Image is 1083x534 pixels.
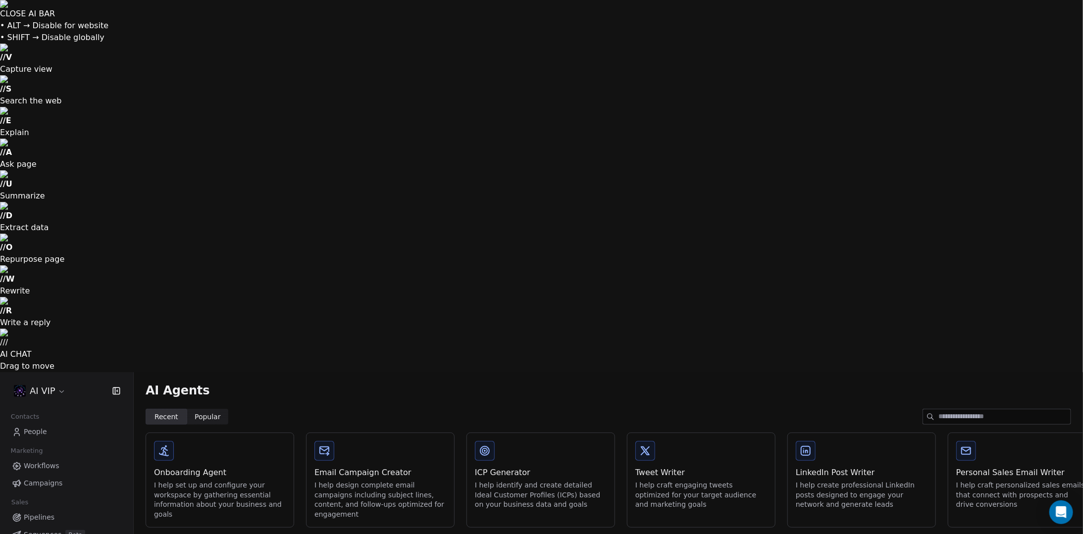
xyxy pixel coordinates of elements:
[24,512,54,523] span: Pipelines
[475,467,607,479] div: ICP Generator
[12,383,68,399] button: AI VIP
[24,478,62,488] span: Campaigns
[314,467,446,479] div: Email Campaign Creator
[796,467,928,479] div: LinkedIn Post Writer
[635,481,767,510] div: I help craft engaging tweets optimized for your target audience and marketing goals
[1049,500,1073,524] div: Open Intercom Messenger
[8,475,125,491] a: Campaigns
[8,424,125,440] a: People
[6,409,44,424] span: Contacts
[24,427,47,437] span: People
[635,467,767,479] div: Tweet Writer
[7,495,33,510] span: Sales
[146,383,209,398] span: AI Agents
[8,509,125,526] a: Pipelines
[14,385,26,397] img: 2025-01-15_18-31-34.jpg
[6,443,47,458] span: Marketing
[24,461,59,471] span: Workflows
[154,467,286,479] div: Onboarding Agent
[30,385,55,397] span: AI VIP
[475,481,607,510] div: I help identify and create detailed Ideal Customer Profiles (ICPs) based on your business data an...
[314,481,446,519] div: I help design complete email campaigns including subject lines, content, and follow-ups optimized...
[154,481,286,519] div: I help set up and configure your workspace by gathering essential information about your business...
[796,481,928,510] div: I help create professional LinkedIn posts designed to engage your network and generate leads
[195,412,221,422] span: Popular
[8,458,125,474] a: Workflows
